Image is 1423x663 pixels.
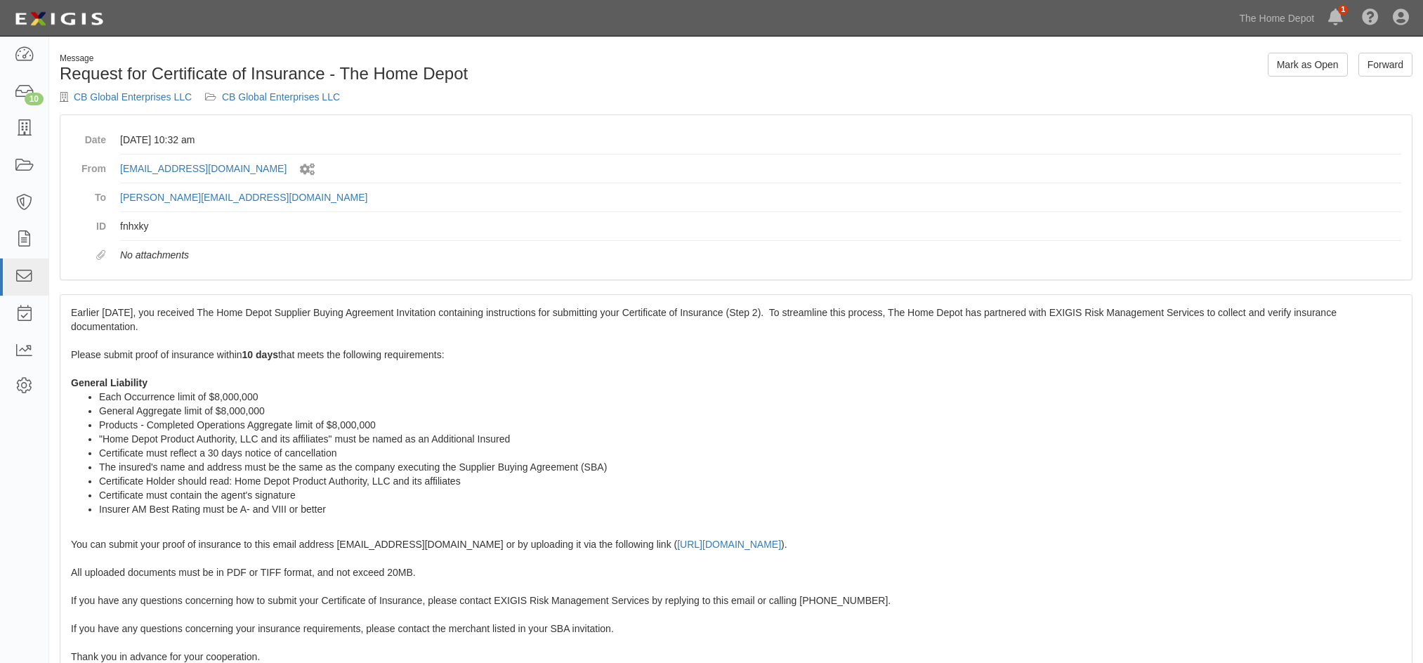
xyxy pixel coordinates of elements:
[99,474,1401,488] li: Certificate Holder should read: Home Depot Product Authority, LLC and its affiliates
[120,126,1401,155] dd: [DATE] 10:32 am
[99,404,1401,418] li: General Aggregate limit of $8,000,000
[74,91,192,103] a: CB Global Enterprises LLC
[60,65,726,83] h1: Request for Certificate of Insurance - The Home Depot
[71,126,106,147] dt: Date
[222,91,340,103] a: CB Global Enterprises LLC
[71,212,106,233] dt: ID
[60,53,726,65] div: Message
[99,460,1401,474] li: The insured's name and address must be the same as the company executing the Supplier Buying Agre...
[1233,4,1322,32] a: The Home Depot
[120,249,189,261] em: No attachments
[677,539,781,550] a: [URL][DOMAIN_NAME]
[99,446,1401,460] li: Certificate must reflect a 30 days notice of cancellation
[120,212,1401,241] dd: fnhxky
[71,377,147,388] strong: General Liability
[99,432,1401,446] li: "Home Depot Product Authority, LLC and its affiliates" must be named as an Additional Insured
[300,164,315,176] i: Sent by system workflow
[99,390,1401,404] li: Each Occurrence limit of $8,000,000
[120,163,287,174] a: [EMAIL_ADDRESS][DOMAIN_NAME]
[120,192,367,203] a: [PERSON_NAME][EMAIL_ADDRESS][DOMAIN_NAME]
[11,6,107,32] img: logo-5460c22ac91f19d4615b14bd174203de0afe785f0fc80cf4dbbc73dc1793850b.png
[99,488,1401,502] li: Certificate must contain the agent's signature
[71,183,106,204] dt: To
[99,418,1401,432] li: Products - Completed Operations Aggregate limit of $8,000,000
[242,349,278,360] b: 10 days
[25,93,44,105] div: 10
[71,155,106,176] dt: From
[1358,53,1412,77] a: Forward
[99,502,1401,516] li: Insurer AM Best Rating must be A- and VIII or better
[1268,53,1348,77] a: Mark as Open
[96,251,106,261] i: Attachments
[1362,10,1379,27] i: Help Center - Complianz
